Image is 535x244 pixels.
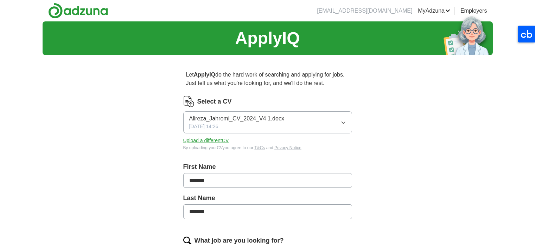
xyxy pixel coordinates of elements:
[460,7,487,15] a: Employers
[189,114,284,123] span: Alireza_Jahromi_CV_2024_V4 1.docx
[183,96,195,107] img: CV Icon
[48,3,108,19] img: Adzuna logo
[254,145,265,150] a: T&Cs
[317,7,412,15] li: [EMAIL_ADDRESS][DOMAIN_NAME]
[194,72,215,78] strong: ApplyIQ
[183,111,352,133] button: Alireza_Jahromi_CV_2024_V4 1.docx[DATE] 14:26
[235,26,300,51] h1: ApplyIQ
[183,137,229,144] button: Upload a differentCV
[183,193,352,203] label: Last Name
[418,7,450,15] a: MyAdzuna
[183,68,352,90] p: Let do the hard work of searching and applying for jobs. Just tell us what you're looking for, an...
[183,162,352,172] label: First Name
[183,145,352,151] div: By uploading your CV you agree to our and .
[197,97,232,106] label: Select a CV
[274,145,301,150] a: Privacy Notice
[189,123,218,130] span: [DATE] 14:26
